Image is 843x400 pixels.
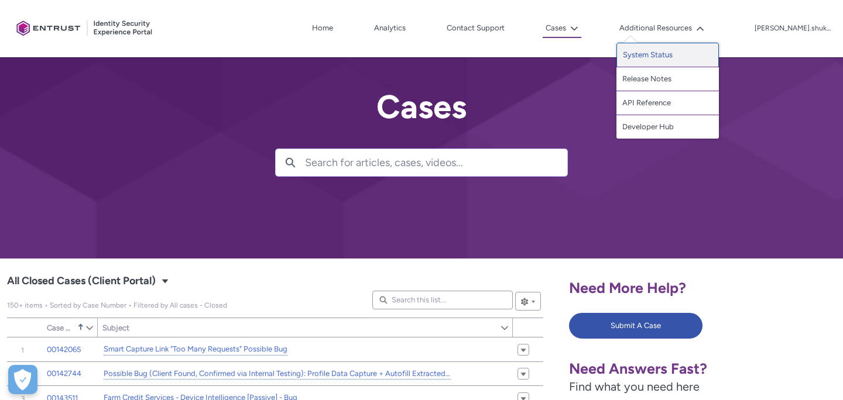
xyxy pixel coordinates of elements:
[7,301,227,309] span: All Closed Cases (Client Portal)
[104,343,287,356] a: Smart Capture Link "Too Many Requests" Possible Bug
[42,318,85,337] a: Case Number
[754,22,831,33] button: User Profile mansi.shukla.cep
[569,313,702,339] button: Submit A Case
[8,365,37,394] button: Open Preferences
[569,380,700,394] span: Find what you need here
[47,368,81,380] a: 00142744
[7,272,156,291] span: All Closed Cases (Client Portal)
[616,67,719,91] a: Release Notes, opens in new tab
[616,115,719,139] a: Developer Hub, opens in new tab
[444,19,508,37] a: Contact Support
[47,323,75,332] span: Case Number
[569,360,756,378] h1: Need Answers Fast?
[616,91,719,115] a: API Reference, opens in new tab
[275,89,568,125] h2: Cases
[569,279,686,296] span: Need More Help?
[104,368,451,380] a: Possible Bug (Client Found, Confirmed via Internal Testing): Profile Data Capture + Autofill Extr...
[515,292,541,311] button: List View Controls
[158,274,172,288] button: Select a List View: Cases
[98,318,500,337] a: Subject
[543,19,581,38] button: Cases
[371,19,409,37] a: Analytics, opens in new tab
[372,291,513,309] input: Search this list...
[616,43,719,67] a: System Status, opens in new tab
[755,25,831,33] p: [PERSON_NAME].shukla.cep
[8,365,37,394] div: Cookie Preferences
[309,19,336,37] a: Home
[305,149,567,176] input: Search for articles, cases, videos...
[47,344,81,356] a: 00142065
[276,149,305,176] button: Search
[616,19,707,37] button: Additional Resources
